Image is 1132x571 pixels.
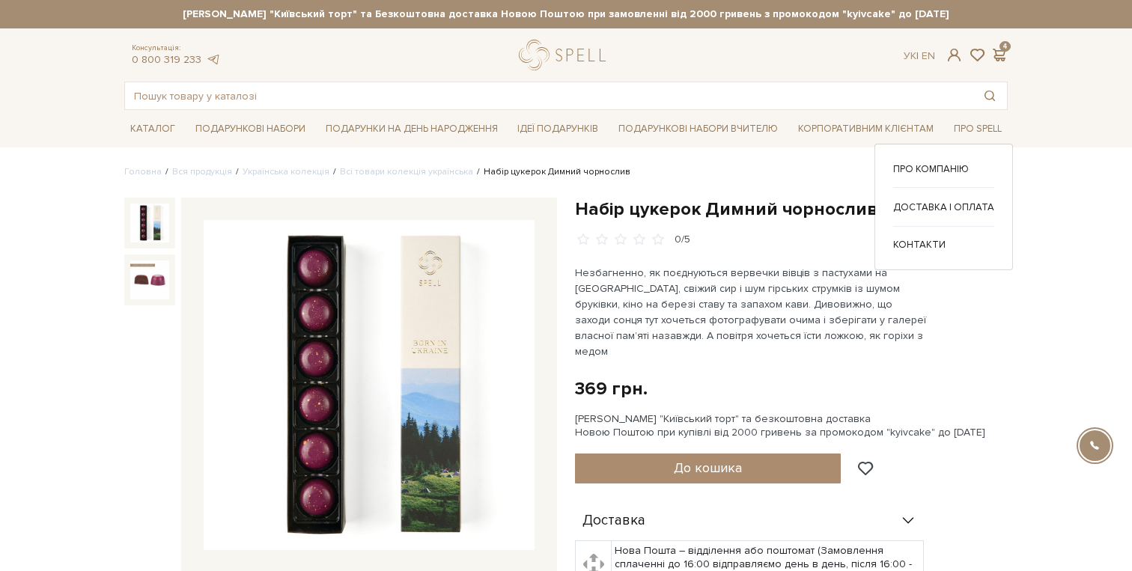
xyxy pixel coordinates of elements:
[893,238,994,251] a: Контакти
[204,220,535,551] img: Набір цукерок Димний чорнослив
[612,116,784,141] a: Подарункові набори Вчителю
[575,412,1008,439] div: [PERSON_NAME] "Київський торт" та безкоштовна доставка Новою Поштою при купівлі від 2000 гривень ...
[320,117,504,141] a: Подарунки на День народження
[575,198,1008,221] h1: Набір цукерок Димний чорнослив
[674,459,742,476] span: До кошика
[473,165,630,179] li: Набір цукерок Димний чорнослив
[340,166,473,177] a: Всі товари колекція українська
[124,7,1008,21] strong: [PERSON_NAME] "Київський торт" та Безкоштовна доставка Новою Поштою при замовленні від 2000 гриве...
[132,43,220,53] span: Консультація:
[519,40,612,70] a: logo
[792,117,940,141] a: Корпоративним клієнтам
[172,166,232,177] a: Вся продукція
[575,265,926,359] p: Незбагненно, як поєднуються вервечки вівців з пастухами на [GEOGRAPHIC_DATA], свіжий сир і шум гі...
[582,514,645,528] span: Доставка
[124,117,181,141] a: Каталог
[893,201,994,214] a: Доставка і оплата
[130,204,169,242] img: Набір цукерок Димний чорнослив
[874,144,1013,270] div: Каталог
[132,53,201,66] a: 0 800 319 233
[675,233,690,247] div: 0/5
[124,166,162,177] a: Головна
[893,162,994,176] a: Про компанію
[575,454,841,483] button: До кошика
[125,82,973,109] input: Пошук товару у каталозі
[511,117,604,141] a: Ідеї подарунків
[243,166,329,177] a: Українська колекція
[922,49,935,62] a: En
[205,53,220,66] a: telegram
[189,117,311,141] a: Подарункові набори
[130,260,169,299] img: Набір цукерок Димний чорнослив
[916,49,919,62] span: |
[948,117,1008,141] a: Про Spell
[575,377,648,400] div: 369 грн.
[904,49,935,63] div: Ук
[973,82,1007,109] button: Пошук товару у каталозі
